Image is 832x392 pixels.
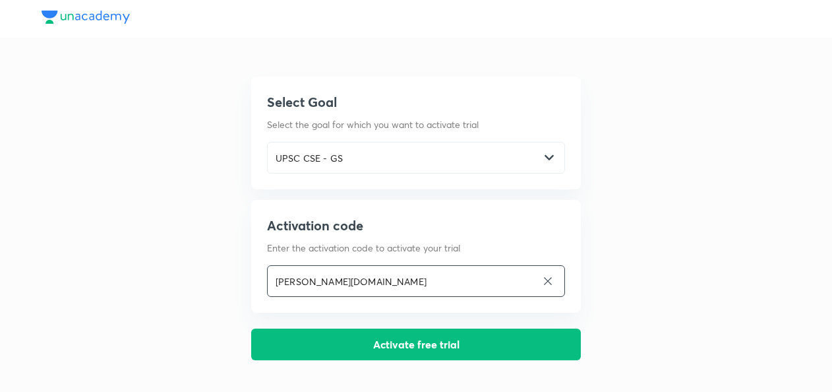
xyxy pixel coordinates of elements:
[545,153,554,162] img: -
[267,117,565,131] p: Select the goal for which you want to activate trial
[42,11,130,27] a: Unacademy
[268,145,539,172] input: Select goal
[267,92,565,112] h5: Select Goal
[268,268,537,295] input: Enter activation code
[42,11,130,24] img: Unacademy
[251,329,581,360] button: Activate free trial
[267,241,565,255] p: Enter the activation code to activate your trial
[267,216,565,236] h5: Activation code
